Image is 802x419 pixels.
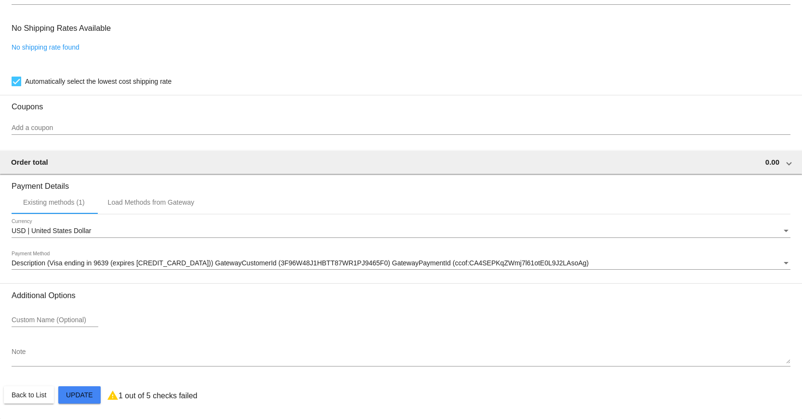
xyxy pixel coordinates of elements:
mat-select: Currency [12,227,790,235]
input: Custom Name (Optional) [12,316,98,324]
span: Update [66,391,93,399]
h3: Payment Details [12,174,790,191]
button: Back to List [4,386,54,404]
span: Back to List [12,391,46,399]
mat-select: Payment Method [12,260,790,267]
a: No shipping rate found [12,43,79,51]
span: Order total [11,158,48,166]
h3: Additional Options [12,291,790,300]
span: USD | United States Dollar [12,227,91,235]
button: Update [58,386,101,404]
h3: No Shipping Rates Available [12,18,111,39]
h3: Coupons [12,95,790,111]
input: Add a coupon [12,124,790,132]
mat-icon: warning [107,390,118,401]
span: Description (Visa ending in 9639 (expires [CREDIT_CARD_DATA])) GatewayCustomerId (3F96W48J1HBTT87... [12,259,589,267]
div: Existing methods (1) [23,198,85,206]
div: Load Methods from Gateway [108,198,195,206]
span: Automatically select the lowest cost shipping rate [25,76,171,87]
p: 1 out of 5 checks failed [118,392,197,400]
span: 0.00 [765,158,779,166]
